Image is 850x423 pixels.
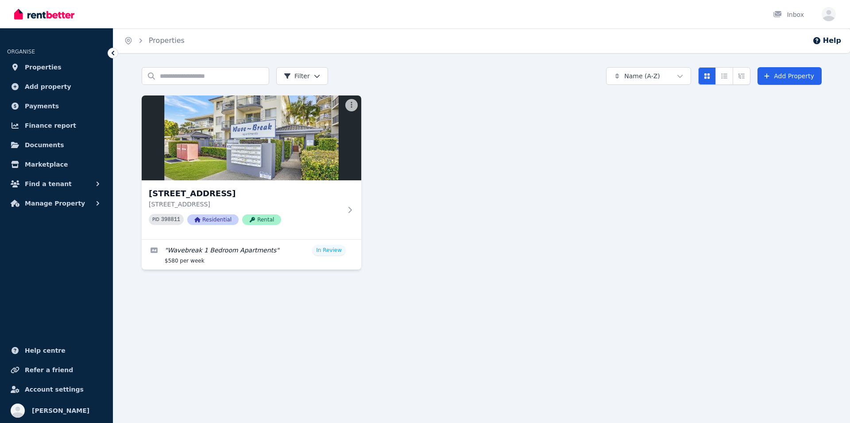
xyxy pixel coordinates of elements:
[149,187,342,200] h3: [STREET_ADDRESS]
[142,240,361,270] a: Edit listing: Wavebreak 1 Bedroom Apartments
[25,62,62,72] span: Properties
[149,200,342,209] p: [STREET_ADDRESS]
[187,214,239,225] span: Residential
[152,217,159,222] small: PID
[7,175,106,193] button: Find a tenant
[7,78,106,95] a: Add property
[161,217,180,223] code: 398811
[7,49,35,55] span: ORGANISE
[25,101,59,111] span: Payments
[7,156,106,173] a: Marketplace
[812,35,841,46] button: Help
[757,67,822,85] a: Add Property
[113,28,195,53] nav: Breadcrumb
[25,140,64,150] span: Documents
[715,67,733,85] button: Compact list view
[14,8,74,21] img: RentBetter
[7,381,106,398] a: Account settings
[284,72,310,80] span: Filter
[7,117,106,134] a: Finance report
[698,67,750,85] div: View options
[32,405,89,416] span: [PERSON_NAME]
[25,159,68,170] span: Marketplace
[7,58,106,76] a: Properties
[276,67,328,85] button: Filter
[25,365,73,375] span: Refer a friend
[345,99,358,111] button: More options
[25,81,71,92] span: Add property
[733,67,750,85] button: Expanded list view
[7,361,106,379] a: Refer a friend
[142,95,361,180] img: 23/416 Marine Parade, Biggera Waters
[7,136,106,154] a: Documents
[149,36,185,45] a: Properties
[25,179,72,189] span: Find a tenant
[624,72,660,80] span: Name (A-Z)
[242,214,281,225] span: Rental
[7,342,106,359] a: Help centre
[25,198,85,209] span: Manage Property
[7,194,106,212] button: Manage Property
[606,67,691,85] button: Name (A-Z)
[25,384,84,395] span: Account settings
[142,95,361,239] a: 23/416 Marine Parade, Biggera Waters[STREET_ADDRESS][STREET_ADDRESS]PID 398811ResidentialRental
[698,67,716,85] button: Card view
[25,120,76,131] span: Finance report
[7,97,106,115] a: Payments
[25,345,66,356] span: Help centre
[773,10,804,19] div: Inbox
